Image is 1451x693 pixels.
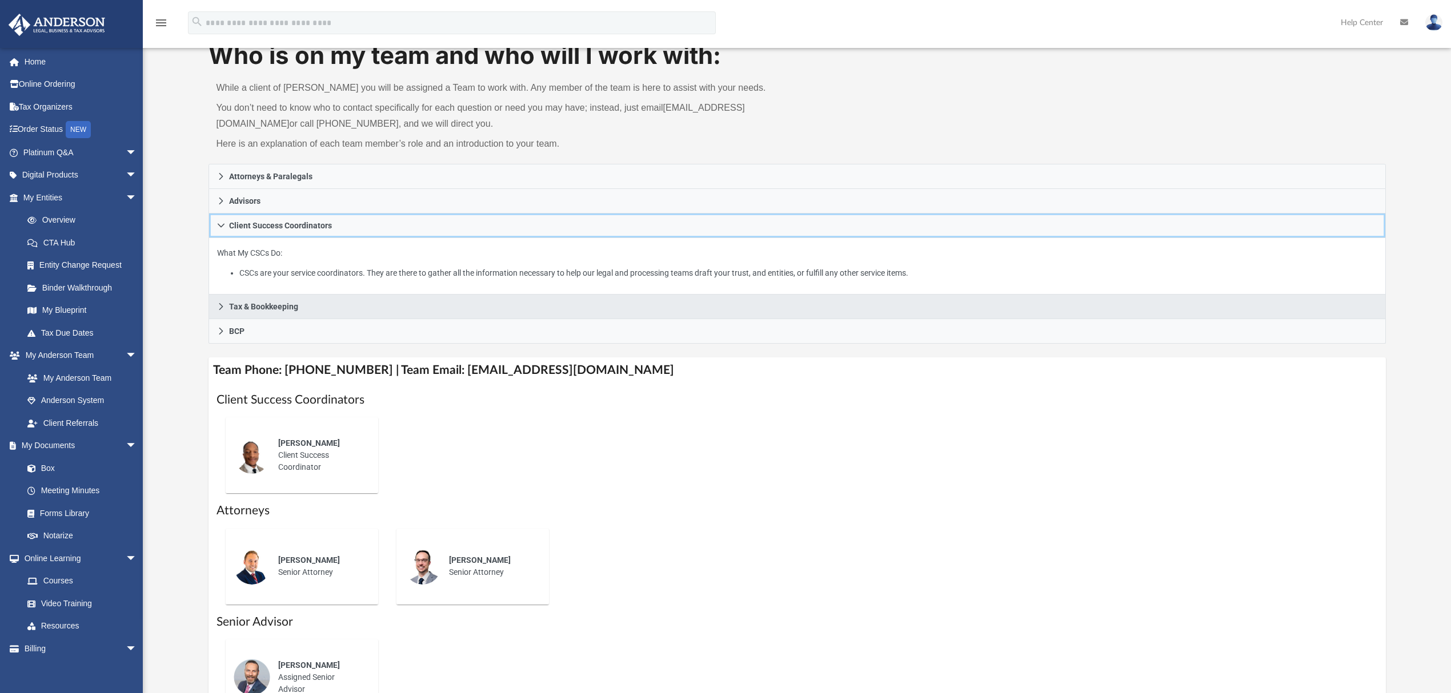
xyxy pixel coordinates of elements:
[1425,14,1442,31] img: User Pic
[16,570,149,593] a: Courses
[126,434,149,458] span: arrow_drop_down
[154,22,168,30] a: menu
[16,457,143,480] a: Box
[278,660,340,670] span: [PERSON_NAME]
[229,303,298,311] span: Tax & Bookkeeping
[209,189,1386,213] a: Advisors
[8,50,154,73] a: Home
[126,637,149,660] span: arrow_drop_down
[8,637,154,660] a: Billingarrow_drop_down
[217,103,745,128] a: [EMAIL_ADDRESS][DOMAIN_NAME]
[126,186,149,209] span: arrow_drop_down
[16,525,149,547] a: Notarize
[229,221,332,229] span: Client Success Coordinators
[209,295,1386,319] a: Tax & Bookkeeping
[16,366,143,389] a: My Anderson Team
[8,141,154,164] a: Platinum Q&Aarrow_drop_down
[441,546,541,586] div: Senior Attorney
[278,438,340,448] span: [PERSON_NAME]
[16,615,149,638] a: Resources
[217,100,789,132] p: You don’t need to know who to contact specifically for each question or need you may have; instea...
[229,327,244,335] span: BCP
[217,80,789,96] p: While a client of [PERSON_NAME] you will be assigned a Team to work with. Any member of the team ...
[217,136,789,152] p: Here is an explanation of each team member’s role and an introduction to your team.
[16,254,154,277] a: Entity Change Request
[209,319,1386,344] a: BCP
[209,39,1386,72] h1: Who is on my team and who will I work with:
[278,555,340,565] span: [PERSON_NAME]
[16,502,143,525] a: Forms Library
[217,502,1378,519] h1: Attorneys
[191,15,203,28] i: search
[8,164,154,187] a: Digital Productsarrow_drop_down
[8,118,154,142] a: Order StatusNEW
[16,321,154,344] a: Tax Due Dates
[126,141,149,164] span: arrow_drop_down
[16,412,149,434] a: Client Referrals
[209,238,1386,295] div: Client Success Coordinators
[8,186,154,209] a: My Entitiesarrow_drop_down
[8,95,154,118] a: Tax Organizers
[16,209,154,232] a: Overview
[126,164,149,187] span: arrow_drop_down
[234,548,270,585] img: thumbnail
[229,172,312,180] span: Attorneys & Paralegals
[16,480,149,502] a: Meeting Minutes
[217,246,1377,280] p: What My CSCs Do:
[8,547,149,570] a: Online Learningarrow_drop_down
[16,231,154,254] a: CTA Hub
[16,592,143,615] a: Video Training
[449,555,511,565] span: [PERSON_NAME]
[209,164,1386,189] a: Attorneys & Paralegals
[8,344,149,367] a: My Anderson Teamarrow_drop_down
[217,614,1378,630] h1: Senior Advisor
[8,434,149,457] a: My Documentsarrow_drop_down
[16,389,149,412] a: Anderson System
[8,73,154,96] a: Online Ordering
[126,547,149,570] span: arrow_drop_down
[270,429,370,481] div: Client Success Coordinator
[270,546,370,586] div: Senior Attorney
[404,548,441,585] img: thumbnail
[66,121,91,138] div: NEW
[16,276,154,299] a: Binder Walkthrough
[5,14,109,36] img: Anderson Advisors Platinum Portal
[229,197,260,205] span: Advisors
[154,16,168,30] i: menu
[126,344,149,368] span: arrow_drop_down
[239,266,1377,280] li: CSCs are your service coordinators. They are there to gather all the information necessary to hel...
[217,392,1378,408] h1: Client Success Coordinators
[209,213,1386,238] a: Client Success Coordinators
[16,299,149,322] a: My Blueprint
[234,437,270,474] img: thumbnail
[209,357,1386,383] h4: Team Phone: [PHONE_NUMBER] | Team Email: [EMAIL_ADDRESS][DOMAIN_NAME]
